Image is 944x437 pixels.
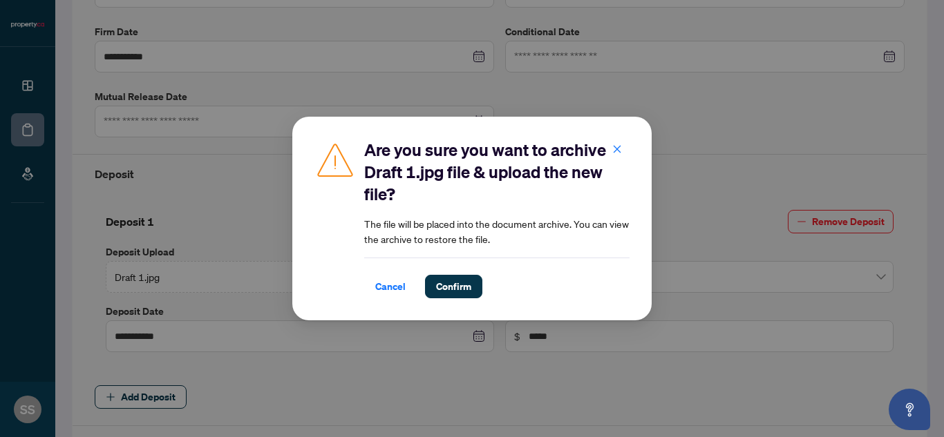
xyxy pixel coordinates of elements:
button: Confirm [425,275,482,298]
h2: Are you sure you want to archive Draft 1.jpg file & upload the new file? [364,139,630,205]
div: The file will be placed into the document archive. You can view the archive to restore the file. [364,139,630,298]
img: Caution Icon [314,139,356,180]
span: close [612,144,622,154]
span: Cancel [375,275,406,298]
button: Cancel [364,275,417,298]
span: Confirm [436,275,471,298]
button: Open asap [889,389,930,430]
